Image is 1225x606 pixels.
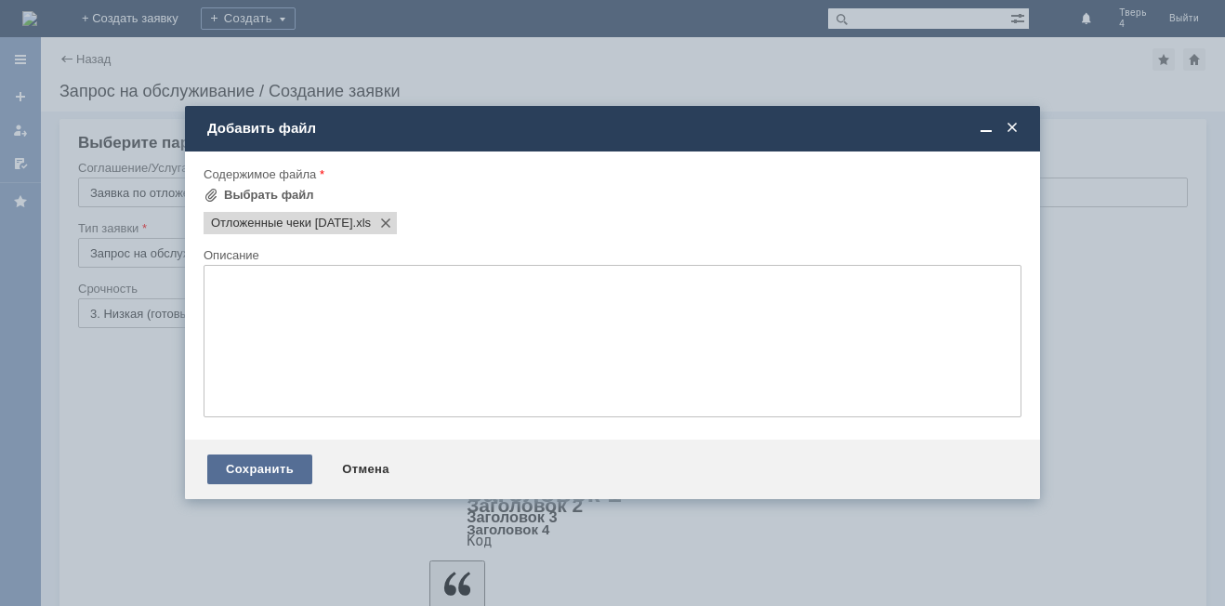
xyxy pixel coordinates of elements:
span: Отложенные чеки 31.08.2025.xls [353,216,372,231]
div: Добрый вечер, прошу удалить отложенные чеки [DATE] [7,7,271,37]
div: Описание [204,249,1018,261]
div: Содержимое файла [204,168,1018,180]
span: Закрыть [1003,120,1021,137]
div: Выбрать файл [224,188,314,203]
span: Отложенные чеки 31.08.2025.xls [211,216,353,231]
div: Добавить файл [207,120,1021,137]
span: Свернуть (Ctrl + M) [977,120,995,137]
